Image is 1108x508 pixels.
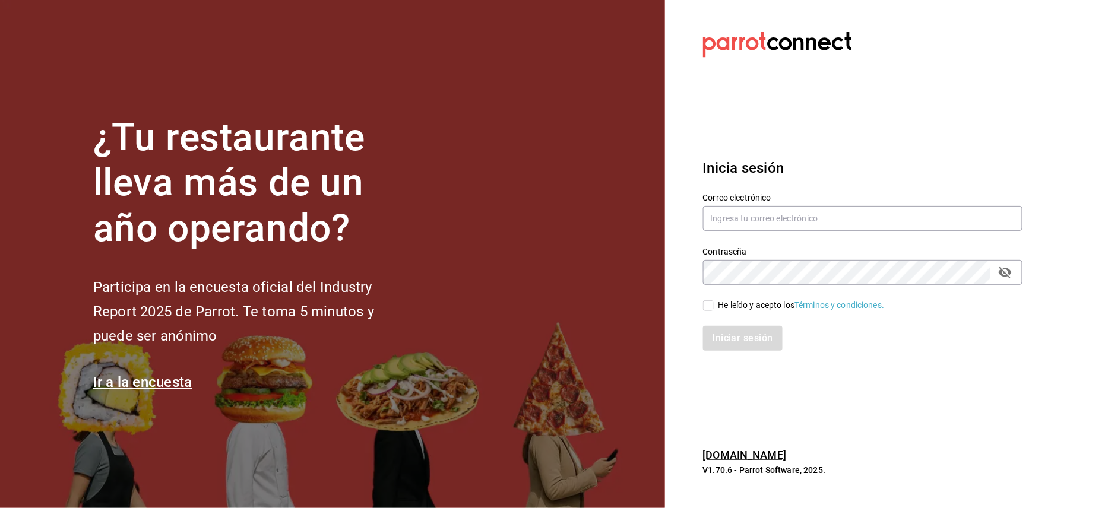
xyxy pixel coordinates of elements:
[794,300,884,310] a: Términos y condiciones.
[703,464,1022,476] p: V1.70.6 - Parrot Software, 2025.
[995,262,1015,282] button: passwordField
[703,193,1022,202] label: Correo electrónico
[93,115,414,252] h1: ¿Tu restaurante lleva más de un año operando?
[703,247,1022,256] label: Contraseña
[703,157,1022,179] h3: Inicia sesión
[93,374,192,390] a: Ir a la encuesta
[703,206,1022,231] input: Ingresa tu correo electrónico
[93,275,414,348] h2: Participa en la encuesta oficial del Industry Report 2025 de Parrot. Te toma 5 minutos y puede se...
[703,449,787,461] a: [DOMAIN_NAME]
[718,299,885,312] div: He leído y acepto los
